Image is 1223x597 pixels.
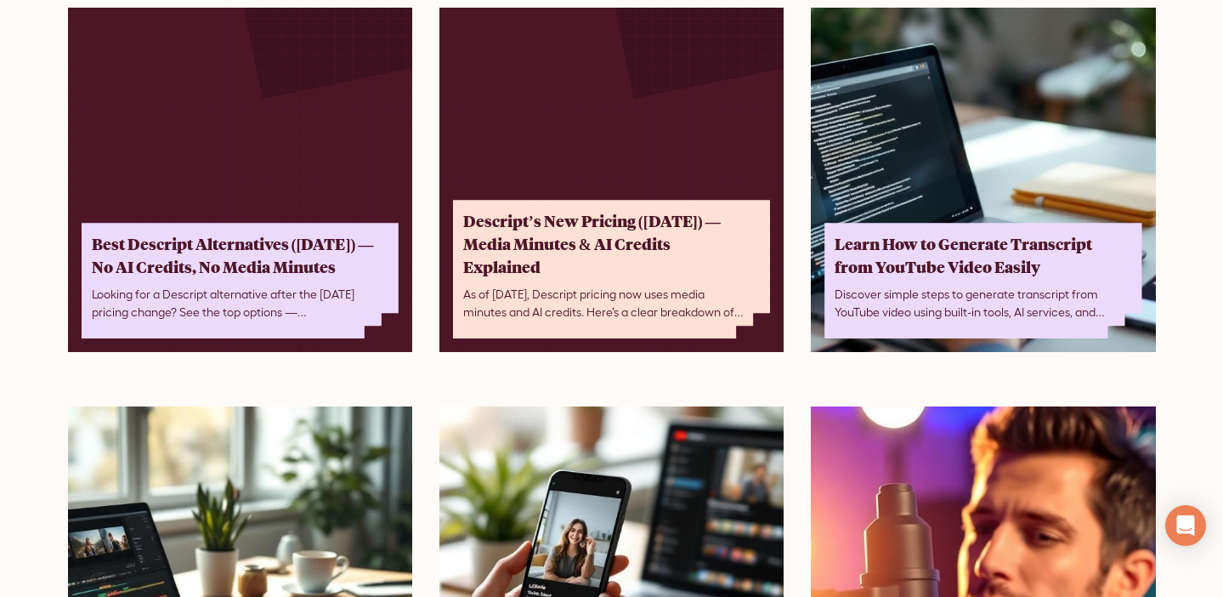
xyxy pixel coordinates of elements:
[439,8,784,352] a: Descript’s New Pricing ([DATE]) — Media Minutes & AI Credits ExplainedAs of [DATE], Descript pric...
[811,8,1155,352] img: Learn How to Generate Transcript from YouTube Video Easily
[1165,505,1206,546] div: Open Intercom Messenger
[92,279,378,321] div: Looking for a Descript alternative after the [DATE] pricing change? See the top options — [GEOGRA...
[835,279,1121,321] div: Discover simple steps to generate transcript from YouTube video using built-in tools, AI services...
[463,210,750,279] div: Descript’s New Pricing ([DATE]) — Media Minutes & AI Credits Explained
[463,279,750,321] div: As of [DATE], Descript pricing now uses media minutes and AI credits. Here’s a clear breakdown of...
[811,8,1155,352] a: Learn How to Generate Transcript from YouTube Video EasilyDiscover simple steps to generate trans...
[92,233,378,279] div: Best Descript Alternatives ([DATE]) — No AI Credits, No Media Minutes
[835,233,1121,279] div: Learn How to Generate Transcript from YouTube Video Easily
[68,8,412,352] a: Best Descript Alternatives ([DATE]) — No AI Credits, No Media MinutesLooking for a Descript alter...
